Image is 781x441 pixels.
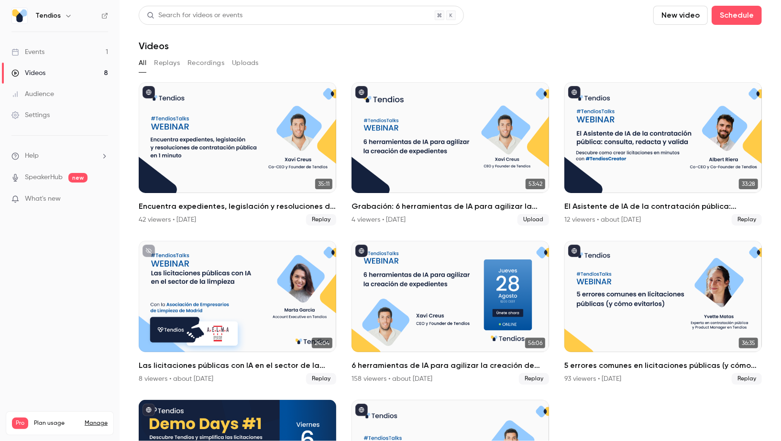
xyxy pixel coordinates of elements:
a: 56:066 herramientas de IA para agilizar la creación de expedientes158 viewers • about [DATE]Replay [352,241,549,384]
li: 6 herramientas de IA para agilizar la creación de expedientes [352,241,549,384]
button: Recordings [187,55,224,71]
button: Replays [154,55,180,71]
span: new [68,173,88,183]
h2: 6 herramientas de IA para agilizar la creación de expedientes [352,360,549,371]
div: 12 viewers • about [DATE] [564,215,641,225]
button: unpublished [143,245,155,257]
span: Replay [306,214,336,226]
div: 8 viewers • about [DATE] [139,374,213,384]
div: 42 viewers • [DATE] [139,215,196,225]
button: All [139,55,146,71]
span: 35:11 [315,179,332,189]
a: 53:42Grabación: 6 herramientas de IA para agilizar la creación de expedientes4 viewers • [DATE]Up... [352,82,549,226]
a: 36:355 errores comunes en licitaciones públicas (y cómo evitarlos)93 viewers • [DATE]Replay [564,241,762,384]
span: Pro [12,418,28,429]
li: 5 errores comunes en licitaciones públicas (y cómo evitarlos) [564,241,762,384]
div: 158 viewers • about [DATE] [352,374,432,384]
button: New video [653,6,708,25]
a: 24:04Las licitaciones públicas con IA en el sector de la limpieza8 viewers • about [DATE]Replay [139,241,336,384]
h2: El Asistente de IA de la contratación pública: consulta, redacta y valida. [564,201,762,212]
span: 56:06 [525,338,545,348]
section: Videos [139,6,762,435]
h2: Encuentra expedientes, legislación y resoluciones de contratación pública en 1 minuto [139,201,336,212]
span: What's new [25,194,61,204]
span: Replay [732,373,762,385]
div: Events [11,47,44,57]
a: SpeakerHub [25,172,63,183]
button: Schedule [712,6,762,25]
li: Encuentra expedientes, legislación y resoluciones de contratación pública en 1 minuto [139,82,336,226]
button: published [355,404,368,416]
button: published [355,245,368,257]
button: published [143,404,155,416]
h6: Tendios [35,11,61,21]
a: 35:11Encuentra expedientes, legislación y resoluciones de contratación pública en 1 minuto42 view... [139,82,336,226]
button: published [568,245,581,257]
h1: Videos [139,40,169,52]
h2: 5 errores comunes en licitaciones públicas (y cómo evitarlos) [564,360,762,371]
div: Videos [11,68,45,78]
button: published [355,86,368,98]
li: Las licitaciones públicas con IA en el sector de la limpieza [139,241,336,384]
div: Audience [11,89,54,99]
button: published [568,86,581,98]
span: 53:42 [526,179,545,189]
button: published [143,86,155,98]
li: El Asistente de IA de la contratación pública: consulta, redacta y valida. [564,82,762,226]
span: 24:04 [312,338,332,348]
span: Replay [732,214,762,226]
img: Tendios [12,8,27,23]
h2: Grabación: 6 herramientas de IA para agilizar la creación de expedientes [352,201,549,212]
span: Replay [519,373,549,385]
div: Settings [11,110,50,120]
div: Search for videos or events [147,11,242,21]
a: Manage [85,419,108,427]
div: 93 viewers • [DATE] [564,374,621,384]
h2: Las licitaciones públicas con IA en el sector de la limpieza [139,360,336,371]
div: 4 viewers • [DATE] [352,215,406,225]
li: Grabación: 6 herramientas de IA para agilizar la creación de expedientes [352,82,549,226]
button: Uploads [232,55,259,71]
span: 36:35 [739,338,758,348]
span: Help [25,151,39,161]
span: Plan usage [34,419,79,427]
span: Replay [306,373,336,385]
li: help-dropdown-opener [11,151,108,161]
span: Upload [517,214,549,226]
a: 33:28El Asistente de IA de la contratación pública: consulta, redacta y valida.12 viewers • about... [564,82,762,226]
span: 33:28 [739,179,758,189]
